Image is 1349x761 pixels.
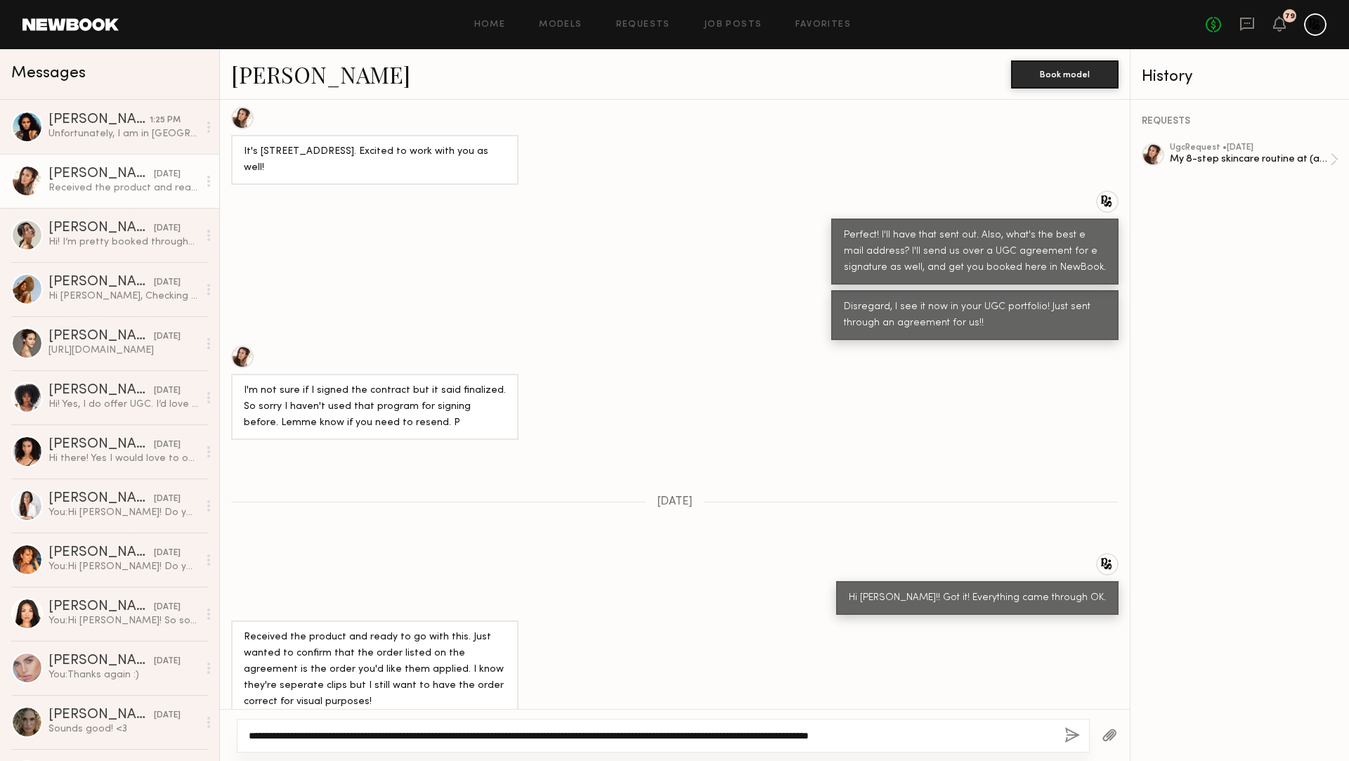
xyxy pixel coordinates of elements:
[154,601,181,614] div: [DATE]
[1142,117,1338,126] div: REQUESTS
[154,276,181,290] div: [DATE]
[48,398,198,411] div: Hi! Yes, I do offer UGC. I’d love to hear more about what you’re looking for.
[48,235,198,249] div: Hi! I’m pretty booked throughout September except for the 22nd-25th!
[150,114,181,127] div: 1:25 PM
[244,383,506,431] div: I'm not sure if I signed the contract but it said finalized. So sorry I haven't used that program...
[48,275,154,290] div: [PERSON_NAME]
[48,290,198,303] div: Hi [PERSON_NAME], Checking in see you have more content I can help you with. Thank you Rose
[48,668,198,682] div: You: Thanks again :)
[48,113,150,127] div: [PERSON_NAME]
[1170,143,1330,152] div: ugc Request • [DATE]
[48,654,154,668] div: [PERSON_NAME]
[48,330,154,344] div: [PERSON_NAME]
[48,438,154,452] div: [PERSON_NAME]
[48,708,154,722] div: [PERSON_NAME]
[1142,69,1338,85] div: History
[154,330,181,344] div: [DATE]
[48,722,198,736] div: Sounds good! <3
[657,496,693,508] span: [DATE]
[616,20,670,30] a: Requests
[244,630,506,710] div: Received the product and ready to go with this. Just wanted to confirm that the order listed on t...
[48,600,154,614] div: [PERSON_NAME]
[48,127,198,141] div: Unfortunately, I am in [GEOGRAPHIC_DATA] and work a [DEMOGRAPHIC_DATA] job so the rate would need...
[844,299,1106,332] div: Disregard, I see it now in your UGC portfolio! Just sent through an agreement for us!!
[244,144,506,176] div: It's [STREET_ADDRESS]. Excited to work with you as well!
[1170,143,1338,176] a: ugcRequest •[DATE]My 8-step skincare routine at (age)
[48,546,154,560] div: [PERSON_NAME]
[48,452,198,465] div: Hi there! Yes I would love to offer UGC. I don’t have much experience but I’m willing : )
[849,590,1106,606] div: Hi [PERSON_NAME]!! Got it! Everything came through OK.
[48,344,198,357] div: [URL][DOMAIN_NAME]
[48,181,198,195] div: Received the product and ready to go with this. Just wanted to confirm that the order listed on t...
[48,221,154,235] div: [PERSON_NAME]
[154,493,181,506] div: [DATE]
[11,65,86,82] span: Messages
[1011,60,1119,89] button: Book model
[795,20,851,30] a: Favorites
[1285,13,1295,20] div: 79
[48,384,154,398] div: [PERSON_NAME]
[704,20,762,30] a: Job Posts
[48,506,198,519] div: You: Hi [PERSON_NAME]! Do you offer any type of UGC?
[48,614,198,627] div: You: Hi [PERSON_NAME]! So sorry to do this! I spoke with the brand and I hadn't realized that for...
[48,167,154,181] div: [PERSON_NAME]
[48,492,154,506] div: [PERSON_NAME]
[474,20,506,30] a: Home
[1170,152,1330,166] div: My 8-step skincare routine at (age)
[231,59,410,89] a: [PERSON_NAME]
[844,228,1106,276] div: Perfect! I'll have that sent out. Also, what's the best e mail address? I'll send us over a UGC a...
[48,560,198,573] div: You: Hi [PERSON_NAME]! Do you offer any type of UGC?
[154,655,181,668] div: [DATE]
[154,709,181,722] div: [DATE]
[154,384,181,398] div: [DATE]
[539,20,582,30] a: Models
[154,438,181,452] div: [DATE]
[154,547,181,560] div: [DATE]
[1011,67,1119,79] a: Book model
[154,222,181,235] div: [DATE]
[154,168,181,181] div: [DATE]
